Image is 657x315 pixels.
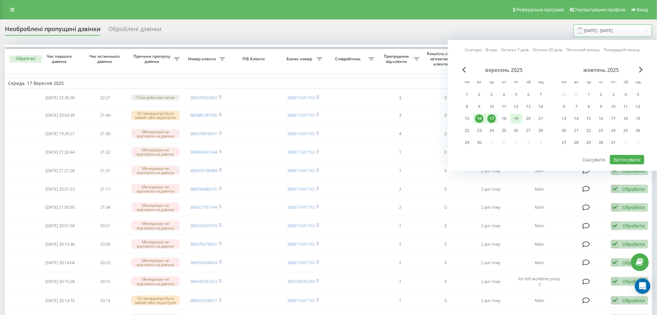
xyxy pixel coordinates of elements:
div: ср 24 вер 2025 р. [486,126,498,135]
div: Менеджери не відповіли на дзвінок [131,147,180,157]
div: 22 [585,126,593,135]
div: 14 [537,102,545,111]
div: 15 [463,114,471,123]
a: 380502378627 [190,297,217,303]
div: 18 [500,114,508,123]
div: 22 [463,126,471,135]
div: ср 15 жовт 2025 р. [583,114,595,123]
div: ср 1 жовт 2025 р. [583,90,595,99]
div: вт 23 вер 2025 р. [473,126,486,135]
div: Менеджери не відповіли на дзвінок [131,184,180,194]
div: 6 [560,102,569,111]
td: 21:32 [83,144,128,161]
span: Номер клієнта [186,56,219,62]
div: чт 11 вер 2025 р. [498,102,510,111]
div: 24 [609,126,618,135]
td: [DATE] 21:32:44 [37,144,83,161]
div: вт 14 жовт 2025 р. [570,114,583,123]
div: Менеджери не відповіли на дзвінок [131,276,180,286]
div: 8 [463,102,471,111]
td: 20:51 [83,217,128,234]
td: 1 [378,273,423,291]
div: вт 7 жовт 2025 р. [570,102,583,111]
span: Час першого дзвінка [42,54,77,64]
div: 7 [537,90,545,99]
div: пн 13 жовт 2025 р. [558,114,570,123]
div: 12 [634,102,642,111]
span: ПІБ Клієнта [234,56,275,62]
td: 0 [423,217,468,234]
div: пн 20 жовт 2025 р. [558,126,570,135]
div: вт 30 вер 2025 р. [473,138,486,147]
div: пт 31 жовт 2025 р. [607,138,620,147]
div: нд 7 вер 2025 р. [535,90,547,99]
div: 14 [572,114,581,123]
abbr: понеділок [559,78,569,87]
div: Обробити [622,278,645,285]
div: сб 11 жовт 2025 р. [620,102,632,111]
div: сб 25 жовт 2025 р. [620,126,632,135]
div: вт 2 вер 2025 р. [473,90,486,99]
span: Вихід [637,7,648,12]
div: чт 4 вер 2025 р. [498,90,510,99]
div: Обробити [622,204,645,210]
div: 2 [597,90,605,99]
td: 2 дні тому [468,236,514,253]
div: 15 [585,114,593,123]
div: пт 26 вер 2025 р. [510,126,522,135]
div: 6 [524,90,533,99]
div: 11 [500,102,508,111]
a: 380671041753 [287,168,314,173]
a: 380632507479 [190,223,217,228]
div: пн 6 жовт 2025 р. [558,102,570,111]
div: 13 [560,114,569,123]
td: 4 [378,125,423,142]
div: чт 16 жовт 2025 р. [595,114,607,123]
div: 27 [560,138,569,147]
abbr: неділя [633,78,643,87]
div: Обробити [622,297,645,304]
div: 16 [475,114,484,123]
td: 20:26 [83,236,128,253]
a: 380676053932 [190,95,217,100]
div: 9 [475,102,484,111]
div: 10 [487,102,496,111]
span: Налаштування профілю [575,7,626,12]
td: 2 [378,181,423,198]
div: Обробити [622,241,645,247]
div: пт 24 жовт 2025 р. [607,126,620,135]
button: Обрати всі [9,55,42,63]
div: 29 [463,138,471,147]
a: 380671041753 [287,260,314,265]
td: Main [514,199,566,216]
div: сб 27 вер 2025 р. [522,126,535,135]
div: 8 [585,102,593,111]
div: Поза робочим часом [131,95,180,100]
span: Пропущених від клієнта [381,54,414,64]
div: Менеджери не відповіли на дзвінок [131,239,180,249]
div: 24 [487,126,496,135]
div: Менеджери не відповіли на дзвінок [131,203,180,212]
span: Next Month [639,67,643,73]
div: Необроблені пропущені дзвінки [5,26,100,36]
td: 0 [423,162,468,179]
div: Усі менеджери були зайняті або недоступні [131,111,180,120]
a: 380671041753 [287,241,314,247]
td: 0 [423,125,468,142]
td: [DATE] 20:51:04 [37,217,83,234]
td: 1 [378,217,423,234]
div: 17 [609,114,618,123]
div: ср 22 жовт 2025 р. [583,126,595,135]
div: нд 28 вер 2025 р. [535,126,547,135]
td: 0 [423,90,468,106]
div: 23 [475,126,484,135]
td: 0 [423,144,468,161]
div: 18 [622,114,630,123]
div: нд 26 жовт 2025 р. [632,126,644,135]
div: сб 20 вер 2025 р. [522,114,535,123]
div: 11 [622,102,630,111]
div: 30 [475,138,484,147]
div: 17 [487,114,496,123]
div: 23 [597,126,605,135]
td: 2 дні тому [468,199,514,216]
